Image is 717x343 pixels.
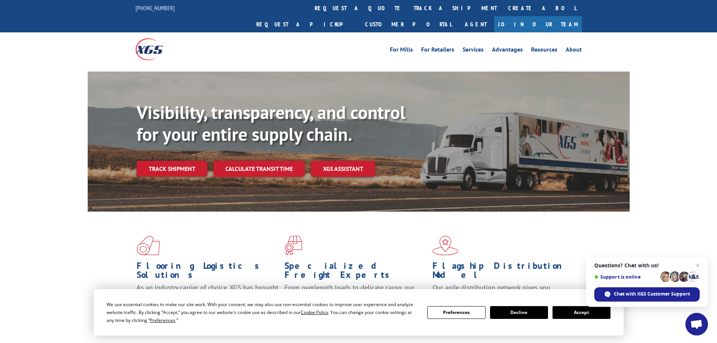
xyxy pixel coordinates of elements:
a: About [566,47,582,55]
a: For Retailers [421,47,454,55]
button: Preferences [427,306,485,319]
span: As an industry carrier of choice, XGS has brought innovation and dedication to flooring logistics... [137,283,279,310]
a: [PHONE_NUMBER] [135,4,175,12]
button: Accept [553,306,610,319]
b: Visibility, transparency, and control for your entire supply chain. [137,101,405,146]
h1: Specialized Freight Experts [285,261,427,283]
h1: Flooring Logistics Solutions [137,261,279,283]
span: Cookie Policy [301,309,328,316]
span: Preferences [150,317,175,323]
div: Cookie Consent Prompt [94,289,624,335]
div: Chat with XGS Customer Support [594,287,700,302]
img: xgs-icon-total-supply-chain-intelligence-red [137,236,160,255]
a: XGS ASSISTANT [311,161,375,177]
p: From overlength loads to delicate cargo, our experienced staff knows the best way to move your fr... [285,283,427,317]
button: Decline [490,306,548,319]
img: xgs-icon-flagship-distribution-model-red [432,236,458,255]
a: Agent [457,16,494,32]
img: xgs-icon-focused-on-flooring-red [285,236,302,255]
a: Services [463,47,484,55]
div: Open chat [685,313,708,335]
a: Advantages [492,47,523,55]
span: Chat with XGS Customer Support [614,291,690,297]
a: For Mills [390,47,413,55]
div: We use essential cookies to make our site work. With your consent, we may also use non-essential ... [107,300,418,324]
a: Track shipment [137,161,207,177]
span: Our agile distribution network gives you nationwide inventory management on demand. [432,283,571,301]
a: Resources [531,47,557,55]
a: Request a pickup [251,16,359,32]
span: Questions? Chat with us! [594,262,700,268]
span: Close chat [693,261,702,270]
h1: Flagship Distribution Model [432,261,575,283]
span: Support is online [594,274,658,280]
a: Calculate transit time [213,161,305,177]
a: Customer Portal [359,16,457,32]
a: Join Our Team [494,16,582,32]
